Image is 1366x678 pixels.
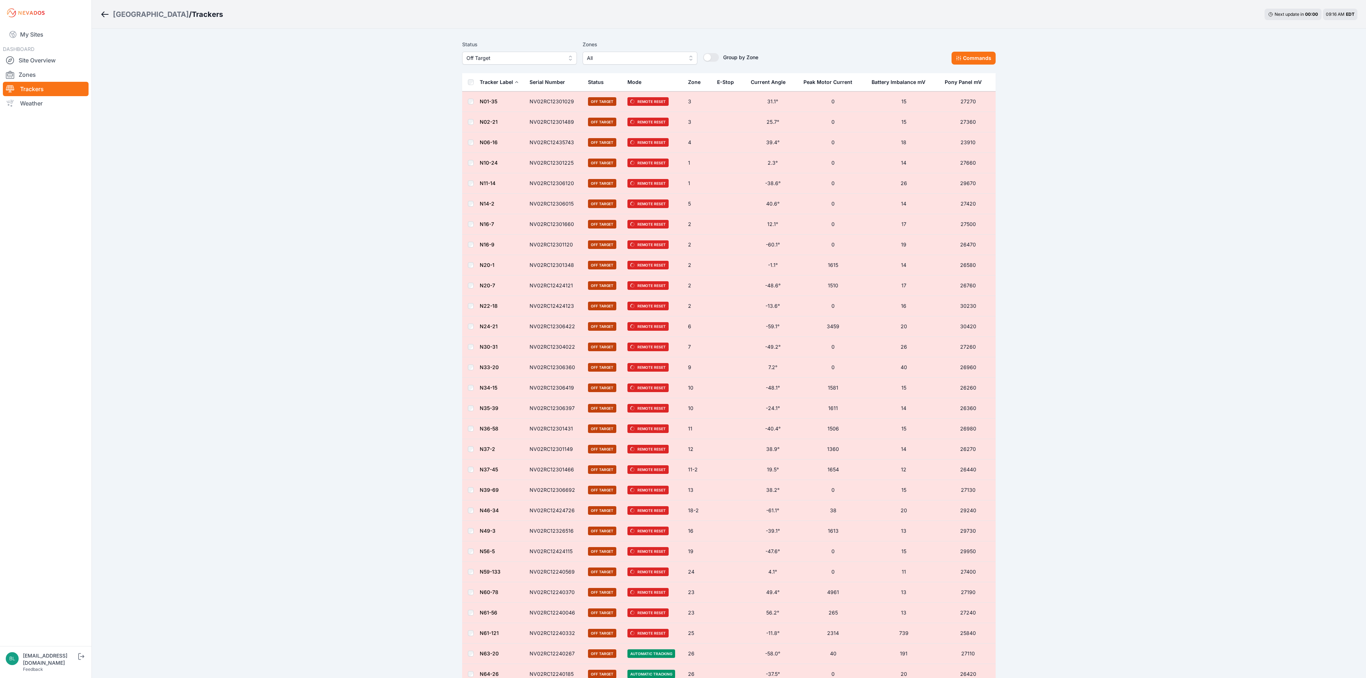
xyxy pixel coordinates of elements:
div: Status [588,79,604,86]
a: Zones [3,67,89,82]
td: NV02RC12306692 [525,480,584,500]
nav: Breadcrumb [100,5,223,24]
a: N11-14 [480,180,495,186]
td: NV02RC12326516 [525,521,584,541]
td: 2 [684,276,713,296]
td: 31.1° [746,91,799,112]
img: blippencott@invenergy.com [6,652,19,665]
span: Off Target [588,199,616,208]
td: 2.3° [746,153,799,173]
span: Remote Reset [627,118,669,126]
td: 265 [799,603,867,623]
div: Current Angle [751,79,786,86]
td: NV02RC12240370 [525,582,584,603]
td: 40 [867,357,940,378]
td: 0 [799,214,867,235]
td: 26760 [940,276,996,296]
a: N35-39 [480,405,498,411]
span: Off Target [588,118,616,126]
td: 2314 [799,623,867,644]
td: 25 [684,623,713,644]
a: N16-9 [480,241,494,248]
td: 26260 [940,378,996,398]
span: Remote Reset [627,97,669,106]
td: NV02RC12304022 [525,337,584,357]
td: 1360 [799,439,867,460]
td: 38.9° [746,439,799,460]
a: N49-3 [480,528,495,534]
td: -48.6° [746,276,799,296]
span: Off Target [588,220,616,229]
td: 0 [799,194,867,214]
td: 5 [684,194,713,214]
td: 0 [799,173,867,194]
td: 7 [684,337,713,357]
td: 15 [867,378,940,398]
td: 1581 [799,378,867,398]
td: -48.1° [746,378,799,398]
span: Remote Reset [627,486,669,494]
td: 26440 [940,460,996,480]
td: 20 [867,500,940,521]
td: NV02RC12301149 [525,439,584,460]
td: NV02RC12240267 [525,644,584,664]
span: Off Target [588,240,616,249]
td: NV02RC12306419 [525,378,584,398]
td: 23910 [940,132,996,153]
td: 25840 [940,623,996,644]
span: Off Target [588,445,616,453]
a: Site Overview [3,53,89,67]
td: NV02RC12301489 [525,112,584,132]
span: DASHBOARD [3,46,34,52]
a: N33-20 [480,364,499,370]
td: 19.5° [746,460,799,480]
a: N02-21 [480,119,498,125]
td: 38.2° [746,480,799,500]
td: 39.4° [746,132,799,153]
td: 0 [799,132,867,153]
a: N61-56 [480,609,497,616]
span: Off Target [588,527,616,535]
td: -11.8° [746,623,799,644]
a: N39-69 [480,487,499,493]
td: 19 [684,541,713,562]
td: NV02RC12301348 [525,255,584,276]
td: 26580 [940,255,996,276]
button: Mode [627,74,647,91]
td: 191 [867,644,940,664]
span: Off Target [588,547,616,556]
button: Commands [952,52,996,65]
td: 27270 [940,91,996,112]
td: NV02RC12301660 [525,214,584,235]
td: 2 [684,255,713,276]
button: Off Target [462,52,577,65]
td: -58.0° [746,644,799,664]
td: 0 [799,357,867,378]
td: 15 [867,419,940,439]
td: 0 [799,562,867,582]
td: 12 [684,439,713,460]
img: Nevados [6,7,46,19]
td: 2 [684,296,713,316]
span: Remote Reset [627,343,669,351]
td: 38 [799,500,867,521]
td: 27360 [940,112,996,132]
td: 6 [684,316,713,337]
div: Battery Imbalance mV [872,79,925,86]
td: NV02RC12424123 [525,296,584,316]
button: All [583,52,697,65]
button: Status [588,74,610,91]
td: 1506 [799,419,867,439]
td: 1611 [799,398,867,419]
td: 0 [799,480,867,500]
span: Off Target [588,629,616,637]
span: Remote Reset [627,138,669,147]
div: [GEOGRAPHIC_DATA] [113,9,189,19]
span: Off Target [588,138,616,147]
div: Peak Motor Current [803,79,852,86]
td: 26270 [940,439,996,460]
td: 18 [867,132,940,153]
td: 30420 [940,316,996,337]
td: 3459 [799,316,867,337]
a: N20-1 [480,262,494,268]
